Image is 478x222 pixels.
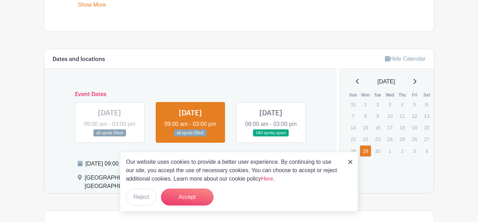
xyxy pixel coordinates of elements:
[347,92,359,99] th: Sun
[360,134,371,144] p: 22
[384,92,396,99] th: Wed
[261,176,273,182] a: Here
[396,92,408,99] th: Thu
[69,91,311,98] h6: Event Dates
[396,99,408,110] p: 4
[372,146,384,156] p: 30
[384,110,396,121] p: 10
[360,99,371,110] p: 1
[384,134,396,144] p: 24
[421,122,433,133] p: 20
[409,110,420,121] p: 12
[384,146,396,156] p: 1
[85,160,324,168] div: [DATE] 09:00 am to 03:00 pm
[85,174,295,193] div: [GEOGRAPHIC_DATA], [GEOGRAPHIC_DATA], [GEOGRAPHIC_DATA], [GEOGRAPHIC_DATA]
[409,99,420,110] p: 5
[409,146,420,156] p: 3
[384,99,396,110] p: 3
[385,56,426,62] a: Hide Calendar
[421,146,433,156] p: 4
[378,78,395,86] span: [DATE]
[359,92,372,99] th: Mon
[360,122,371,133] p: 15
[409,134,420,144] p: 26
[421,92,433,99] th: Sat
[396,146,408,156] p: 2
[360,145,371,157] a: 29
[360,110,371,121] p: 8
[421,134,433,144] p: 27
[421,110,433,121] p: 13
[372,99,384,110] p: 2
[408,92,421,99] th: Fri
[126,189,156,206] button: Reject
[52,56,105,63] h6: Dates and locations
[372,134,384,144] p: 23
[347,146,359,156] p: 28
[372,110,384,121] p: 9
[372,122,384,133] p: 16
[347,134,359,144] p: 21
[409,122,420,133] p: 19
[347,122,359,133] p: 14
[126,158,341,183] p: Our website uses cookies to provide a better user experience. By continuing to use our site, you ...
[396,122,408,133] p: 18
[78,2,106,11] a: Show More
[372,92,384,99] th: Tue
[396,134,408,144] p: 25
[347,110,359,121] p: 7
[348,160,352,164] img: close_button-5f87c8562297e5c2d7936805f587ecaba9071eb48480494691a3f1689db116b3.svg
[161,189,213,206] button: Accept
[421,99,433,110] p: 6
[384,122,396,133] p: 17
[396,110,408,121] p: 11
[347,99,359,110] p: 31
